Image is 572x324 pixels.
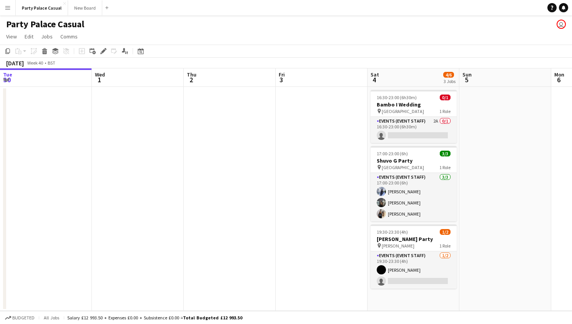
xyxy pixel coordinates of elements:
span: Mon [554,71,564,78]
span: Budgeted [12,315,35,321]
span: Sat [371,71,379,78]
span: Wed [95,71,105,78]
span: 17:00-23:00 (6h) [377,151,408,156]
a: View [3,32,20,42]
span: View [6,33,17,40]
span: 2 [186,75,196,84]
span: 1 [94,75,105,84]
a: Edit [22,32,37,42]
span: Jobs [41,33,53,40]
span: Total Budgeted £12 993.50 [183,315,242,321]
h3: [PERSON_NAME] Party [371,236,457,243]
span: Fri [279,71,285,78]
a: Comms [57,32,81,42]
span: 0/1 [440,95,451,100]
app-card-role: Events (Event Staff)1/219:30-23:30 (4h)[PERSON_NAME] [371,251,457,289]
span: 16:30-23:00 (6h30m) [377,95,417,100]
button: Budgeted [4,314,36,322]
div: BST [48,60,55,66]
button: Party Palace Casual [16,0,68,15]
span: All jobs [42,315,61,321]
app-user-avatar: Nicole Nkansah [557,20,566,29]
span: 4/6 [443,72,454,78]
span: Thu [187,71,196,78]
span: Tue [3,71,12,78]
span: [GEOGRAPHIC_DATA] [382,164,424,170]
span: 1/2 [440,229,451,235]
span: 19:30-23:30 (4h) [377,229,408,235]
h3: Bambo I Wedding [371,101,457,108]
span: 3 [278,75,285,84]
app-job-card: 16:30-23:00 (6h30m)0/1Bambo I Wedding [GEOGRAPHIC_DATA]1 RoleEvents (Event Staff)2A0/116:30-23:00... [371,90,457,143]
app-job-card: 17:00-23:00 (6h)3/3Shuvo G Party [GEOGRAPHIC_DATA]1 RoleEvents (Event Staff)3/317:00-23:00 (6h)[P... [371,146,457,221]
span: Edit [25,33,33,40]
h1: Party Palace Casual [6,18,84,30]
span: Comms [60,33,78,40]
span: 3/3 [440,151,451,156]
h3: Shuvo G Party [371,157,457,164]
span: 1 Role [439,164,451,170]
span: 1 Role [439,243,451,249]
button: New Board [68,0,102,15]
app-card-role: Events (Event Staff)2A0/116:30-23:00 (6h30m) [371,117,457,143]
div: Salary £12 993.50 + Expenses £0.00 + Subsistence £0.00 = [67,315,242,321]
a: Jobs [38,32,56,42]
span: Week 40 [25,60,45,66]
span: [GEOGRAPHIC_DATA] [382,108,424,114]
app-job-card: 19:30-23:30 (4h)1/2[PERSON_NAME] Party [PERSON_NAME]1 RoleEvents (Event Staff)1/219:30-23:30 (4h)... [371,224,457,289]
span: 30 [2,75,12,84]
app-card-role: Events (Event Staff)3/317:00-23:00 (6h)[PERSON_NAME][PERSON_NAME][PERSON_NAME] [371,173,457,221]
span: 1 Role [439,108,451,114]
div: 3 Jobs [444,78,456,84]
span: Sun [462,71,472,78]
div: [DATE] [6,59,24,67]
span: 5 [461,75,472,84]
span: [PERSON_NAME] [382,243,414,249]
span: 4 [369,75,379,84]
span: 6 [553,75,564,84]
